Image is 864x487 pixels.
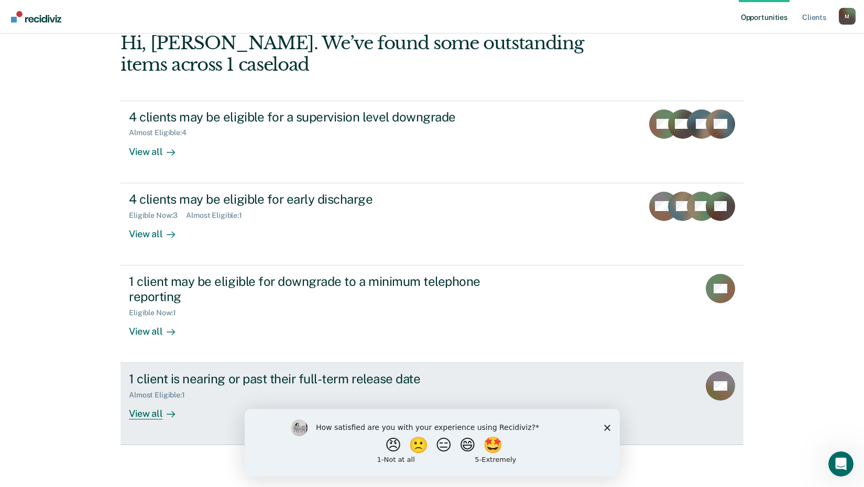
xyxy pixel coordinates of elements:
[129,192,497,207] div: 4 clients may be eligible for early discharge
[121,265,743,363] a: 1 client may be eligible for downgrade to a minimum telephone reportingEligible Now:1View all
[129,109,497,125] div: 4 clients may be eligible for a supervision level downgrade
[121,363,743,445] a: 1 client is nearing or past their full-term release dateAlmost Eligible:1View all
[839,8,856,25] button: Profile dropdown button
[129,391,193,400] div: Almost Eligible : 1
[129,137,188,158] div: View all
[186,211,250,220] div: Almost Eligible : 1
[828,451,854,477] iframe: Intercom live chat
[245,409,620,477] iframe: Survey by Kim from Recidiviz
[129,128,195,137] div: Almost Eligible : 4
[121,183,743,265] a: 4 clients may be eligible for early dischargeEligible Now:3Almost Eligible:1View all
[129,274,497,304] div: 1 client may be eligible for downgrade to a minimum telephone reporting
[11,11,61,23] img: Recidiviz
[129,400,188,420] div: View all
[839,8,856,25] div: M
[129,211,186,220] div: Eligible Now : 3
[121,32,619,75] div: Hi, [PERSON_NAME]. We’ve found some outstanding items across 1 caseload
[129,219,188,240] div: View all
[129,308,184,317] div: Eligible Now : 1
[129,317,188,337] div: View all
[121,101,743,183] a: 4 clients may be eligible for a supervision level downgradeAlmost Eligible:4View all
[129,371,497,386] div: 1 client is nearing or past their full-term release date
